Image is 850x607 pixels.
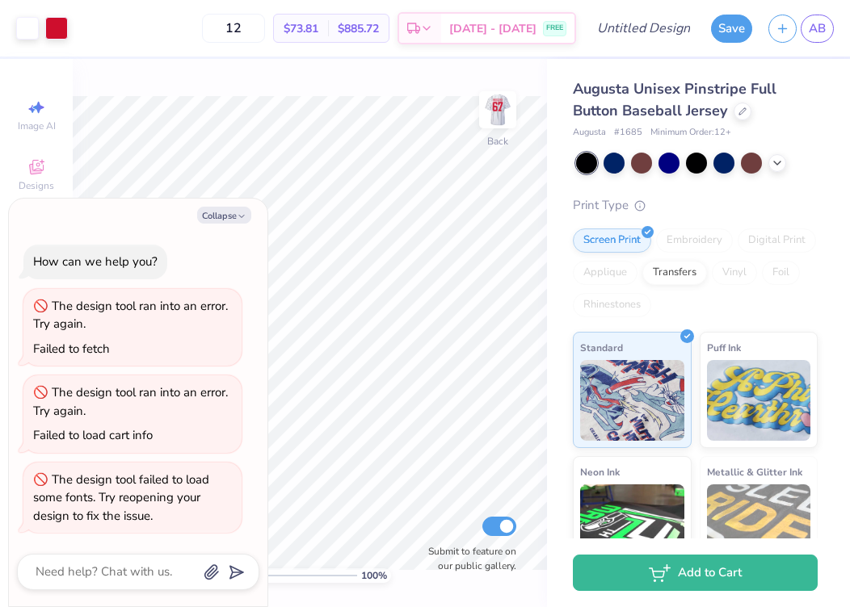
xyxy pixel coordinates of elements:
[33,298,228,333] div: The design tool ran into an error. Try again.
[487,134,508,149] div: Back
[650,126,731,140] span: Minimum Order: 12 +
[707,360,811,441] img: Puff Ink
[202,14,265,43] input: – –
[573,228,651,253] div: Screen Print
[419,544,516,573] label: Submit to feature on our public gallery.
[338,20,379,37] span: $885.72
[18,119,56,132] span: Image AI
[19,179,54,192] span: Designs
[573,196,818,215] div: Print Type
[580,360,684,441] img: Standard
[573,293,651,317] div: Rhinestones
[33,427,153,443] div: Failed to load cart info
[573,261,637,285] div: Applique
[580,463,620,480] span: Neon Ink
[809,19,826,38] span: AB
[614,126,642,140] span: # 1685
[33,253,158,270] div: How can we help you?
[546,23,563,34] span: FREE
[707,339,741,356] span: Puff Ink
[584,12,703,44] input: Untitled Design
[707,463,802,480] span: Metallic & Glitter Ink
[284,20,318,37] span: $73.81
[712,261,757,285] div: Vinyl
[573,126,606,140] span: Augusta
[361,568,387,583] span: 100 %
[642,261,707,285] div: Transfers
[656,228,733,253] div: Embroidery
[738,228,816,253] div: Digital Print
[33,341,110,357] div: Failed to fetch
[449,20,537,37] span: [DATE] - [DATE]
[580,339,623,356] span: Standard
[711,15,752,43] button: Save
[801,15,834,43] a: AB
[33,471,209,524] div: The design tool failed to load some fonts. Try reopening your design to fix the issue.
[580,484,684,565] img: Neon Ink
[573,79,776,120] span: Augusta Unisex Pinstripe Full Button Baseball Jersey
[482,94,514,126] img: Back
[197,207,251,224] button: Collapse
[573,555,818,591] button: Add to Cart
[707,484,811,565] img: Metallic & Glitter Ink
[33,384,228,419] div: The design tool ran into an error. Try again.
[762,261,800,285] div: Foil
